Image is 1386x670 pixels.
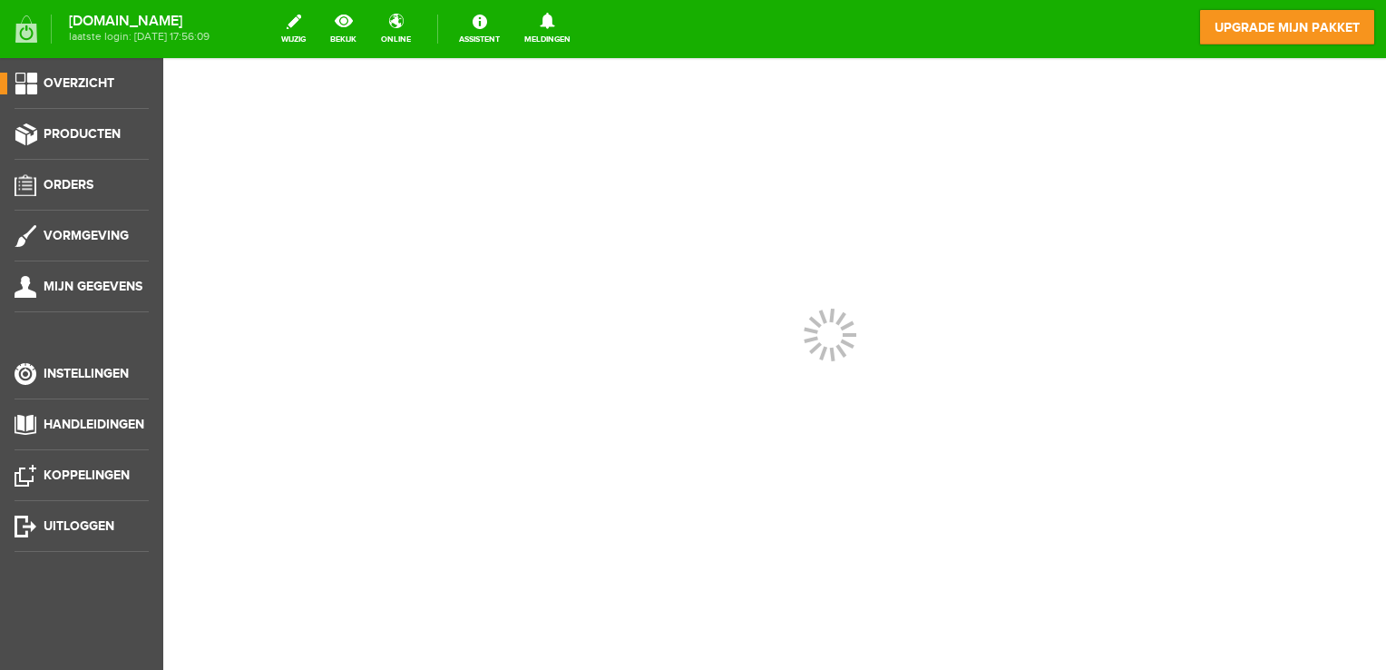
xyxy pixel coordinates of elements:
a: Meldingen [513,9,581,49]
strong: [DOMAIN_NAME] [69,16,210,26]
span: Overzicht [44,75,114,91]
a: online [370,9,422,49]
span: Producten [44,126,121,142]
a: Assistent [448,9,511,49]
a: bekijk [319,9,367,49]
span: Handleidingen [44,417,144,432]
span: Mijn gegevens [44,279,142,294]
span: Koppelingen [44,468,130,483]
a: upgrade mijn pakket [1199,9,1375,45]
span: laatste login: [DATE] 17:56:09 [69,32,210,42]
span: Orders [44,177,93,192]
span: Uitloggen [44,518,114,534]
span: Vormgeving [44,228,129,243]
span: Instellingen [44,366,129,381]
a: wijzig [270,9,317,49]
